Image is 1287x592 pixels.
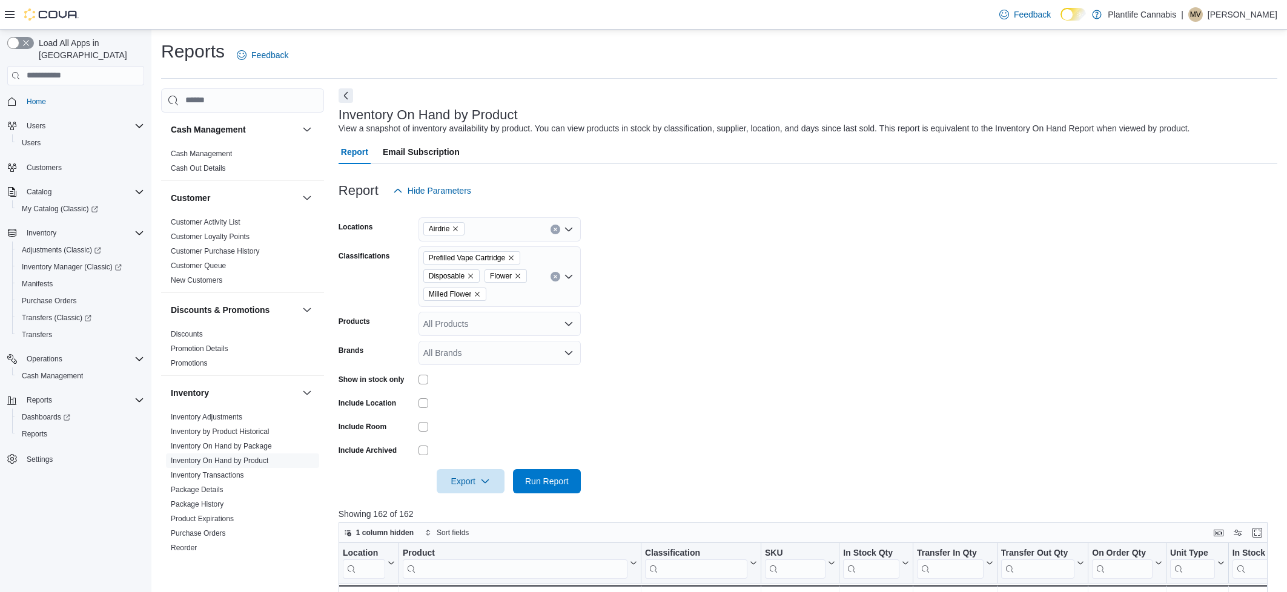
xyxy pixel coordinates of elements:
[171,232,250,242] span: Customer Loyalty Points
[339,508,1277,520] p: Showing 162 of 162
[12,309,149,326] a: Transfers (Classic)
[917,547,984,559] div: Transfer In Qty
[490,270,512,282] span: Flower
[408,185,471,197] span: Hide Parameters
[423,269,480,283] span: Disposable
[171,261,226,271] span: Customer Queue
[551,272,560,281] button: Clear input
[171,192,297,204] button: Customer
[1211,525,1226,540] button: Keyboard shortcuts
[27,228,56,238] span: Inventory
[843,547,899,578] div: In Stock Qty
[423,251,520,265] span: Prefilled Vape Cartridge
[22,119,144,133] span: Users
[300,303,314,317] button: Discounts & Promotions
[12,409,149,426] a: Dashboards
[171,359,208,367] a: Promotions
[356,528,414,538] span: 1 column hidden
[420,525,474,540] button: Sort fields
[171,441,272,451] span: Inventory On Hand by Package
[2,225,149,242] button: Inventory
[17,136,144,150] span: Users
[171,456,268,465] span: Inventory On Hand by Product
[17,410,144,424] span: Dashboards
[22,371,83,381] span: Cash Management
[171,275,222,285] span: New Customers
[437,528,469,538] span: Sort fields
[171,304,270,316] h3: Discounts & Promotions
[645,547,757,578] button: Classification
[645,547,747,578] div: Classification
[17,260,144,274] span: Inventory Manager (Classic)
[1188,7,1203,22] div: Michael Vincent
[161,215,324,292] div: Customer
[564,272,574,281] button: Open list of options
[12,367,149,384] button: Cash Management
[171,485,223,495] span: Package Details
[171,529,226,538] a: Purchase Orders
[171,344,228,353] a: Promotion Details
[27,97,46,107] span: Home
[300,386,314,400] button: Inventory
[564,348,574,358] button: Open list of options
[22,352,67,366] button: Operations
[17,327,57,342] a: Transfers
[171,329,203,339] span: Discounts
[343,547,385,559] div: Location
[22,429,47,439] span: Reports
[171,163,226,173] span: Cash Out Details
[17,311,144,325] span: Transfers (Classic)
[564,319,574,329] button: Open list of options
[22,119,50,133] button: Users
[300,191,314,205] button: Customer
[1231,525,1245,540] button: Display options
[474,291,481,298] button: Remove Milled Flower from selection in this group
[994,2,1056,27] a: Feedback
[171,500,223,508] a: Package History
[22,330,52,340] span: Transfers
[1092,547,1153,578] div: On Order Qty
[17,243,144,257] span: Adjustments (Classic)
[339,122,1190,135] div: View a snapshot of inventory availability by product. You can view products in stock by classific...
[339,183,379,198] h3: Report
[171,470,244,480] span: Inventory Transactions
[339,422,386,432] label: Include Room
[2,183,149,200] button: Catalog
[1170,547,1225,578] button: Unit Type
[171,150,232,158] a: Cash Management
[765,547,825,578] div: SKU URL
[17,369,88,383] a: Cash Management
[22,393,144,407] span: Reports
[339,446,397,455] label: Include Archived
[12,258,149,275] a: Inventory Manager (Classic)
[17,294,82,308] a: Purchase Orders
[403,547,627,559] div: Product
[429,252,505,264] span: Prefilled Vape Cartridge
[645,547,747,559] div: Classification
[171,232,250,241] a: Customer Loyalty Points
[22,296,77,306] span: Purchase Orders
[22,279,53,289] span: Manifests
[17,294,144,308] span: Purchase Orders
[22,226,61,240] button: Inventory
[171,304,297,316] button: Discounts & Promotions
[1001,547,1074,559] div: Transfer Out Qty
[17,277,58,291] a: Manifests
[2,392,149,409] button: Reports
[171,387,209,399] h3: Inventory
[403,547,627,578] div: Product
[339,108,518,122] h3: Inventory On Hand by Product
[171,544,197,552] a: Reorder
[22,313,91,323] span: Transfers (Classic)
[341,140,368,164] span: Report
[343,547,395,578] button: Location
[22,185,56,199] button: Catalog
[22,185,144,199] span: Catalog
[161,410,324,574] div: Inventory
[339,317,370,326] label: Products
[17,243,106,257] a: Adjustments (Classic)
[171,514,234,524] span: Product Expirations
